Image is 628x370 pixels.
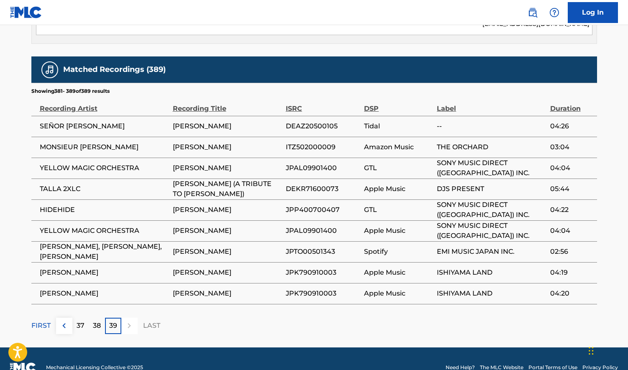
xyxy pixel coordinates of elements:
span: -- [437,121,546,131]
img: Matched Recordings [45,65,55,75]
span: 04:22 [550,205,593,215]
span: 04:19 [550,268,593,278]
span: JPAL09901400 [286,163,360,173]
div: DSP [364,95,433,114]
span: 04:04 [550,226,593,236]
p: 37 [77,321,85,331]
span: SEÑOR [PERSON_NAME] [40,121,169,131]
span: HIDEHIDE [40,205,169,215]
div: ドラッグ [589,338,594,363]
a: Log In [568,2,618,23]
p: FIRST [31,321,51,331]
span: JPK790910003 [286,268,360,278]
span: 04:04 [550,163,593,173]
span: [PERSON_NAME] [173,163,282,173]
span: SONY MUSIC DIRECT ([GEOGRAPHIC_DATA]) INC. [437,200,546,220]
span: YELLOW MAGIC ORCHESTRA [40,163,169,173]
span: [PERSON_NAME] [173,205,282,215]
div: チャットウィジェット [586,330,628,370]
a: Public Search [524,4,541,21]
span: 02:56 [550,247,593,257]
p: Showing 381 - 389 of 389 results [31,87,110,95]
span: [PERSON_NAME], [PERSON_NAME], [PERSON_NAME] [40,242,169,262]
span: Apple Music [364,288,433,299]
span: JPP400700407 [286,205,360,215]
img: left [59,321,69,331]
span: EMI MUSIC JAPAN INC. [437,247,546,257]
div: Help [546,4,563,21]
span: JPK790910003 [286,288,360,299]
p: 38 [93,321,101,331]
span: Spotify [364,247,433,257]
span: DJS PRESENT [437,184,546,194]
span: Amazon Music [364,142,433,152]
span: [PERSON_NAME] [40,268,169,278]
div: ISRC [286,95,360,114]
span: SONY MUSIC DIRECT ([GEOGRAPHIC_DATA]) INC. [437,221,546,241]
img: help [549,8,559,18]
span: 04:20 [550,288,593,299]
p: 39 [109,321,117,331]
div: Label [437,95,546,114]
span: [PERSON_NAME] [173,247,282,257]
div: Recording Artist [40,95,169,114]
span: SONY MUSIC DIRECT ([GEOGRAPHIC_DATA]) INC. [437,158,546,178]
img: MLC Logo [10,6,42,18]
span: [PERSON_NAME] [173,142,282,152]
img: search [528,8,538,18]
span: 04:26 [550,121,593,131]
span: MONSIEUR [PERSON_NAME] [40,142,169,152]
span: JPTO00501343 [286,247,360,257]
h5: Matched Recordings (389) [63,65,166,74]
p: LAST [143,321,160,331]
span: ISHIYAMA LAND [437,268,546,278]
span: ISHIYAMA LAND [437,288,546,299]
span: [PERSON_NAME] [173,268,282,278]
span: 05:44 [550,184,593,194]
span: YELLOW MAGIC ORCHESTRA [40,226,169,236]
span: DEKR71600073 [286,184,360,194]
span: Tidal [364,121,433,131]
span: TALLA 2XLC [40,184,169,194]
span: JPAL09901400 [286,226,360,236]
span: [PERSON_NAME] [40,288,169,299]
span: Apple Music [364,226,433,236]
span: [PERSON_NAME] [173,226,282,236]
iframe: Chat Widget [586,330,628,370]
span: GTL [364,163,433,173]
span: DEAZ20500105 [286,121,360,131]
span: Apple Music [364,268,433,278]
div: Duration [550,95,593,114]
span: THE ORCHARD [437,142,546,152]
span: 03:04 [550,142,593,152]
div: Recording Title [173,95,282,114]
span: ITZ502000009 [286,142,360,152]
span: [PERSON_NAME] [173,121,282,131]
span: Apple Music [364,184,433,194]
span: [PERSON_NAME] (A TRIBUTE TO [PERSON_NAME]) [173,179,282,199]
span: GTL [364,205,433,215]
span: [PERSON_NAME] [173,288,282,299]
